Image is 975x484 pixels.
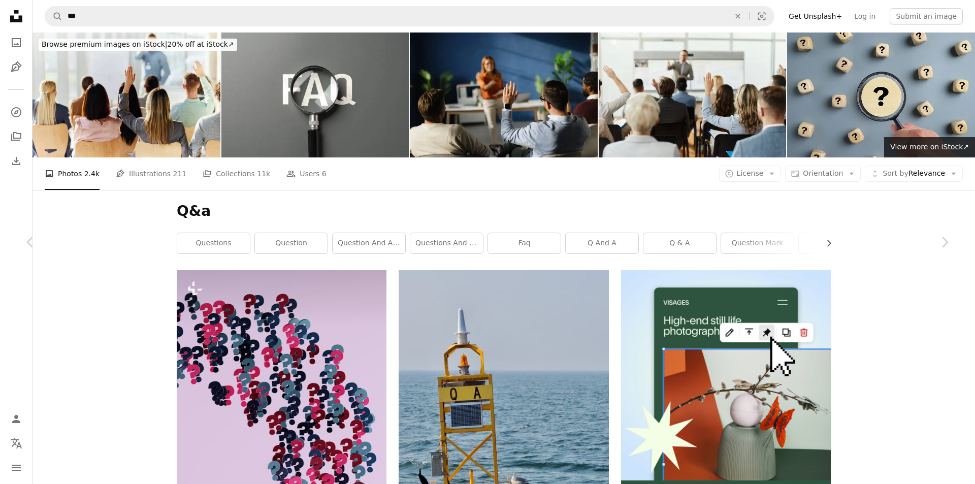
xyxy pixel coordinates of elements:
span: 11k [257,168,270,179]
form: Find visuals sitewide [45,6,774,26]
a: a large number of question marks on a pink background [177,406,386,415]
button: scroll list to the right [820,233,831,253]
a: Next [914,193,975,291]
a: Explore [6,102,26,122]
span: Orientation [803,169,843,177]
a: thank you [799,233,871,253]
a: Users 6 [286,157,327,190]
a: Browse premium images on iStock|20% off at iStock↗ [32,33,243,57]
a: Log in / Sign up [6,409,26,429]
button: Language [6,433,26,454]
button: Search Unsplash [45,7,62,26]
img: Question mark related to analysis or problem solving [787,33,975,157]
a: Collections 11k [203,157,270,190]
button: Orientation [785,166,861,182]
a: questions [177,233,250,253]
button: Menu [6,458,26,478]
a: question mark [721,233,794,253]
a: Illustrations [6,57,26,77]
a: questions and answers [410,233,483,253]
a: q & a [643,233,716,253]
button: Submit an image [890,8,963,24]
span: View more on iStock ↗ [890,143,969,151]
a: question and answer [333,233,405,253]
img: We have questions! [599,33,787,157]
a: Photos [6,33,26,53]
button: Visual search [750,7,774,26]
a: Illustrations 211 [116,157,186,190]
button: License [719,166,782,182]
a: Collections [6,126,26,147]
span: License [737,169,764,177]
img: file-1723602894256-972c108553a7image [621,270,831,480]
span: Sort by [883,169,908,177]
img: FAQ and magnifying glass. Frequently asked questions. Topic navigation. Simplify complexities, fi... [221,33,409,157]
a: Download History [6,151,26,171]
button: Sort byRelevance [865,166,963,182]
a: Get Unsplash+ [783,8,848,24]
img: I want to ask a question! [32,33,220,157]
button: Clear [727,7,749,26]
a: View more on iStock↗ [884,137,975,157]
span: Browse premium images on iStock | [42,40,167,48]
a: q and a [566,233,638,253]
span: Relevance [883,169,945,179]
a: Log in [848,8,882,24]
a: yellow and black watch tower on yellow and white boat on sea during daytime [399,406,608,415]
img: May I ask something? [410,33,598,157]
a: question [255,233,328,253]
span: 20% off at iStock ↗ [42,40,234,48]
span: 6 [322,168,327,179]
a: faq [488,233,561,253]
span: 211 [173,168,187,179]
h1: Q&a [177,202,831,220]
